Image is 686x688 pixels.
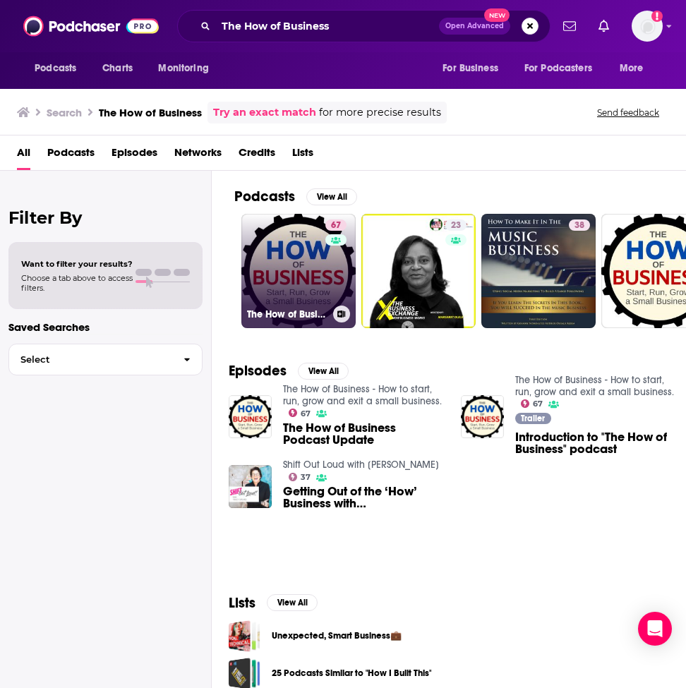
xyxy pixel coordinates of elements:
[229,594,318,612] a: ListsView All
[361,214,476,328] a: 23
[533,401,543,407] span: 67
[524,59,592,78] span: For Podcasters
[229,362,287,380] h2: Episodes
[445,219,467,231] a: 23
[515,431,676,455] a: Introduction to "The How of Business" podcast
[112,141,157,170] a: Episodes
[229,594,255,612] h2: Lists
[283,422,444,446] a: The How of Business Podcast Update
[9,355,172,364] span: Select
[21,259,133,269] span: Want to filter your results?
[229,362,349,380] a: EpisodesView All
[319,104,441,121] span: for more precise results
[301,474,311,481] span: 37
[17,141,30,170] a: All
[8,207,203,228] h2: Filter By
[35,59,76,78] span: Podcasts
[306,188,357,205] button: View All
[239,141,275,170] a: Credits
[620,59,644,78] span: More
[593,14,615,38] a: Show notifications dropdown
[515,374,674,398] a: The How of Business - How to start, run, grow and exit a small business.
[521,399,543,408] a: 67
[8,320,203,334] p: Saved Searches
[558,14,582,38] a: Show notifications dropdown
[331,219,341,233] span: 67
[272,665,431,681] a: 25 Podcasts Similar to "How I Built This"
[213,104,316,121] a: Try an exact match
[325,219,347,231] a: 67
[247,308,327,320] h3: The How of Business - How to start, run, grow and exit a small business.
[23,13,159,40] img: Podchaser - Follow, Share and Rate Podcasts
[461,395,504,438] img: Introduction to "The How of Business" podcast
[283,383,442,407] a: The How of Business - How to start, run, grow and exit a small business.
[443,59,498,78] span: For Business
[593,107,663,119] button: Send feedback
[229,620,260,652] a: Unexpected, Smart Business💼
[283,485,444,509] a: Getting Out of the ‘How’ Business with Tricia Brouk
[158,59,208,78] span: Monitoring
[298,363,349,380] button: View All
[445,23,504,30] span: Open Advanced
[99,106,202,119] h3: The How of Business
[515,55,613,82] button: open menu
[632,11,663,42] button: Show profile menu
[610,55,661,82] button: open menu
[439,18,510,35] button: Open AdvancedNew
[481,214,596,328] a: 38
[451,219,461,233] span: 23
[241,214,356,328] a: 67The How of Business - How to start, run, grow and exit a small business.
[229,465,272,508] img: Getting Out of the ‘How’ Business with Tricia Brouk
[148,55,227,82] button: open menu
[289,473,311,481] a: 37
[283,485,444,509] span: Getting Out of the ‘How’ Business with [PERSON_NAME]
[229,395,272,438] img: The How of Business Podcast Update
[102,59,133,78] span: Charts
[574,219,584,233] span: 38
[234,188,357,205] a: PodcastsView All
[267,594,318,611] button: View All
[289,409,311,417] a: 67
[174,141,222,170] a: Networks
[93,55,141,82] a: Charts
[632,11,663,42] span: Logged in as Society22
[177,10,550,42] div: Search podcasts, credits, & more...
[521,414,545,423] span: Trailer
[569,219,590,231] a: 38
[433,55,516,82] button: open menu
[301,411,311,417] span: 67
[25,55,95,82] button: open menu
[651,11,663,22] svg: Add a profile image
[272,628,402,644] a: Unexpected, Smart Business💼
[638,612,672,646] div: Open Intercom Messenger
[216,15,439,37] input: Search podcasts, credits, & more...
[292,141,313,170] a: Lists
[47,106,82,119] h3: Search
[21,273,133,293] span: Choose a tab above to access filters.
[283,459,439,471] a: Shift Out Loud with Tracy Spears
[47,141,95,170] a: Podcasts
[484,8,510,22] span: New
[632,11,663,42] img: User Profile
[234,188,295,205] h2: Podcasts
[8,344,203,375] button: Select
